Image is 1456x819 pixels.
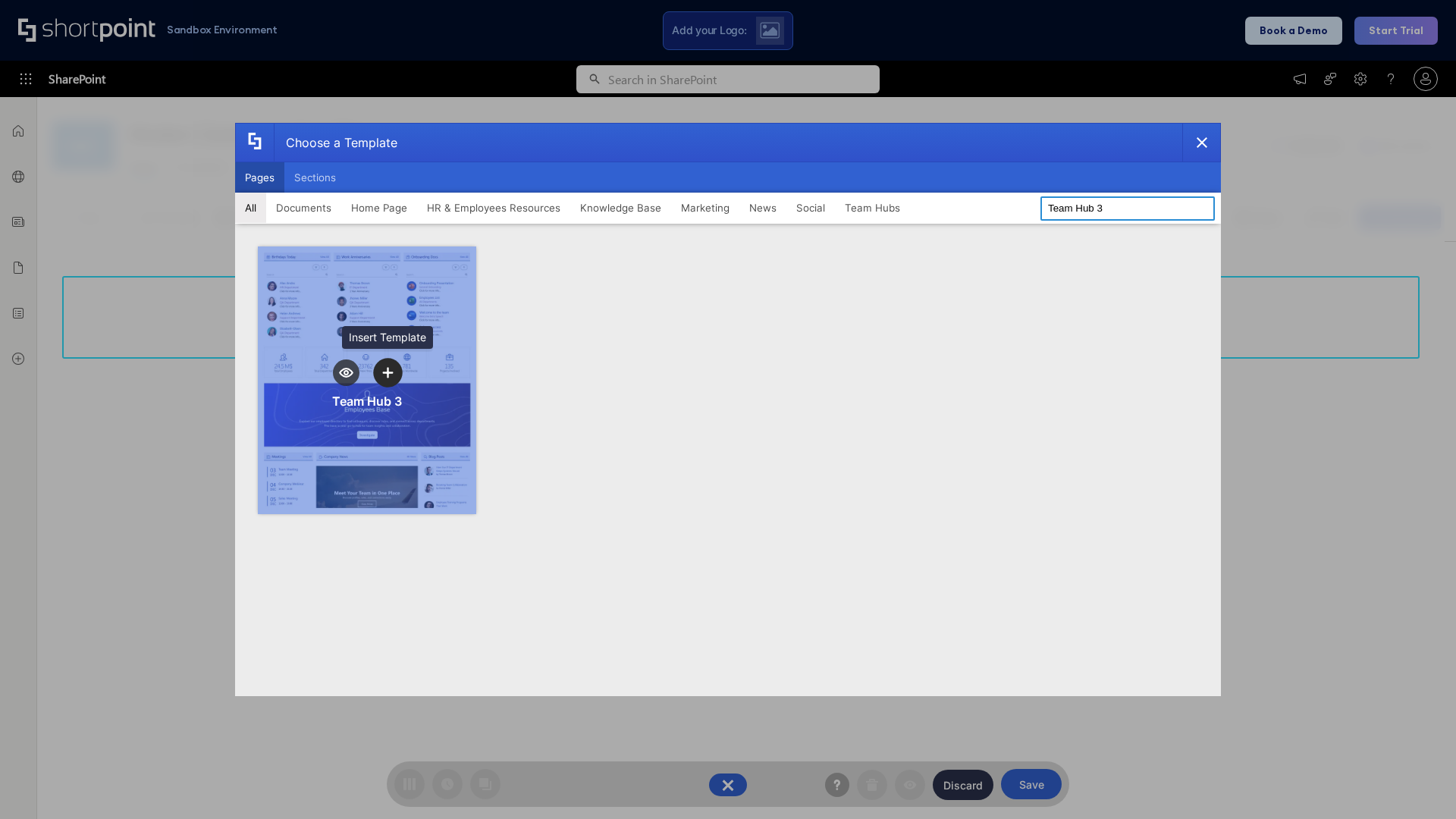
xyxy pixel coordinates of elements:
[417,193,570,223] button: HR & Employees Resources
[332,394,402,409] div: Team Hub 3
[235,193,266,223] button: All
[739,193,786,223] button: News
[284,162,346,193] button: Sections
[341,193,417,223] button: Home Page
[671,193,739,223] button: Marketing
[1040,196,1215,221] input: Search
[274,124,397,162] div: Choose a Template
[835,193,910,223] button: Team Hubs
[570,193,671,223] button: Knowledge Base
[786,193,835,223] button: Social
[1380,746,1456,819] iframe: Chat Widget
[235,123,1221,696] div: template selector
[266,193,341,223] button: Documents
[235,162,284,193] button: Pages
